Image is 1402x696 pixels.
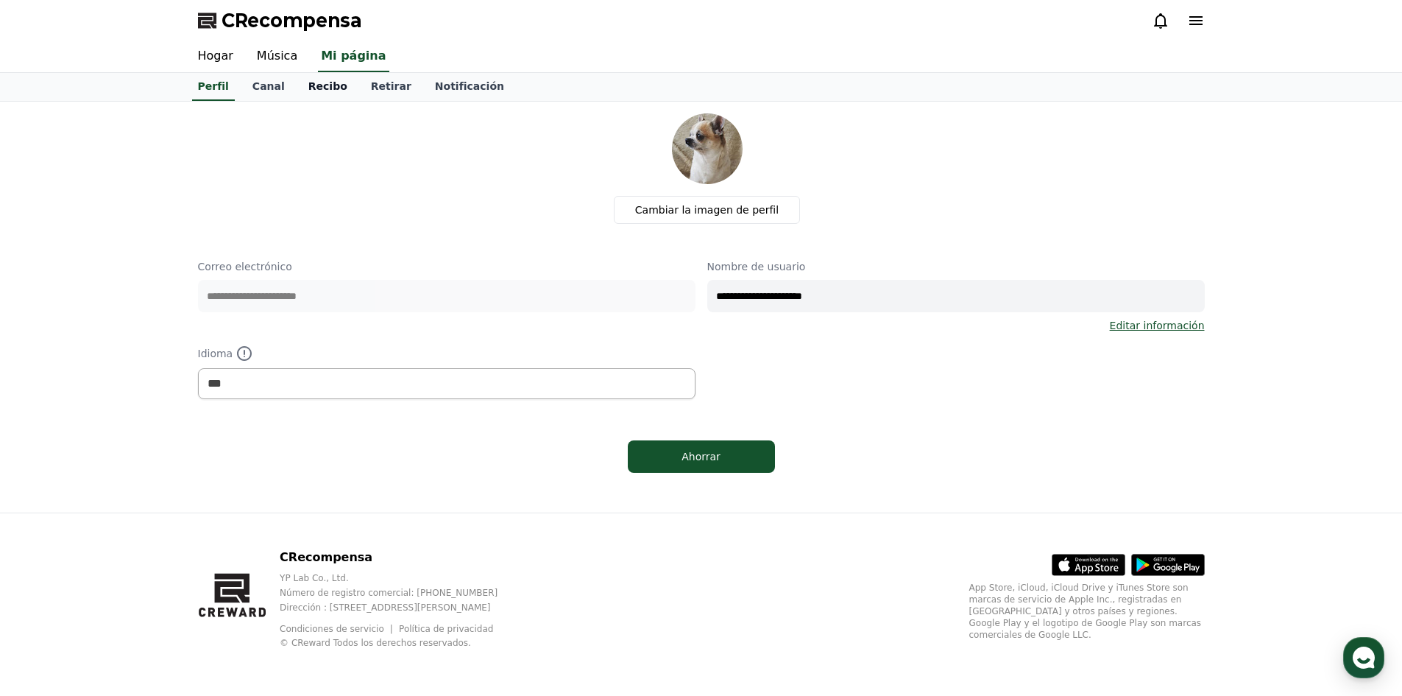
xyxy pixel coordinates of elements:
font: Recibo [308,80,347,92]
a: Editar información [1110,318,1205,333]
a: Notificación [423,73,516,101]
a: Condiciones de servicio [280,624,395,634]
font: Canal [252,80,285,92]
font: Mi página [321,49,386,63]
span: Settings [218,489,254,501]
font: App Store, iCloud, iCloud Drive y iTunes Store son marcas de servicio de Apple Inc., registradas ... [969,583,1202,640]
font: Cambiar la imagen de perfil [635,204,779,216]
a: Política de privacidad [399,624,493,634]
a: Settings [190,467,283,504]
font: Ahorrar [681,451,721,463]
a: Mi página [318,41,389,72]
a: Canal [241,73,297,101]
font: CRecompensa [280,550,372,564]
a: CRecompensa [198,9,361,32]
button: Ahorrar [628,440,775,473]
a: Música [245,41,309,72]
font: © CReward Todos los derechos reservados. [280,638,471,648]
span: Home [38,489,63,501]
font: Número de registro comercial: [PHONE_NUMBER] [280,588,498,598]
font: Nombre de usuario [707,261,806,273]
a: Retirar [359,73,423,101]
a: Hogar [186,41,245,72]
font: Idioma [198,348,233,359]
font: Música [257,49,297,63]
span: Messages [122,490,166,502]
font: CRecompensa [222,10,361,31]
font: Notificación [435,80,504,92]
a: Perfil [192,73,235,101]
font: Retirar [371,80,411,92]
a: Recibo [297,73,359,101]
font: Correo electrónico [198,261,292,273]
font: Dirección : [STREET_ADDRESS][PERSON_NAME] [280,602,490,613]
font: Editar información [1110,320,1205,331]
font: Hogar [198,49,233,63]
font: Perfil [198,80,229,92]
font: YP Lab Co., Ltd. [280,573,349,583]
a: Messages [97,467,190,504]
a: Home [4,467,97,504]
font: Condiciones de servicio [280,624,384,634]
img: imagen de perfil [672,113,743,184]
